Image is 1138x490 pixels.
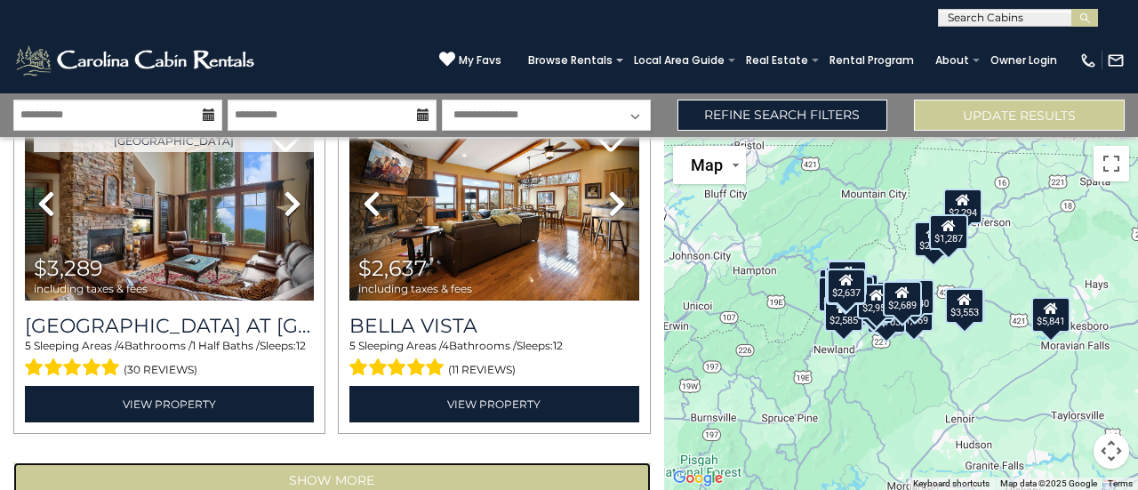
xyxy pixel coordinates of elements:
[1094,433,1129,469] button: Map camera controls
[349,108,638,301] img: thumbnail_164493838.jpeg
[25,108,314,301] img: thumbnail_165015526.jpeg
[349,314,638,338] a: Bella Vista
[895,278,934,314] div: $3,240
[883,281,922,317] div: $2,689
[553,339,563,352] span: 12
[34,255,103,281] span: $3,289
[25,314,314,338] h3: Ridge Haven Lodge at Echota
[1108,478,1133,488] a: Terms (opens in new tab)
[669,467,727,490] img: Google
[669,467,727,490] a: Open this area in Google Maps (opens a new window)
[982,48,1066,73] a: Owner Login
[737,48,817,73] a: Real Estate
[895,295,934,331] div: $1,569
[349,339,356,352] span: 5
[124,358,197,382] span: (30 reviews)
[358,283,472,294] span: including taxes & fees
[914,221,953,257] div: $2,089
[25,339,31,352] span: 5
[929,213,968,249] div: $1,287
[913,478,990,490] button: Keyboard shortcuts
[854,286,894,322] div: $1,910
[1079,52,1097,69] img: phone-regular-white.png
[691,156,723,174] span: Map
[828,261,867,296] div: $4,305
[677,100,888,131] a: Refine Search Filters
[1107,52,1125,69] img: mail-regular-white.png
[519,48,621,73] a: Browse Rentals
[821,48,923,73] a: Rental Program
[827,269,866,304] div: $2,637
[593,118,629,157] a: Add to favorites
[1000,478,1097,488] span: Map data ©2025 Google
[13,43,260,78] img: White-1-2.png
[857,283,896,318] div: $2,955
[818,276,857,311] div: $2,902
[943,188,982,223] div: $2,294
[442,339,449,352] span: 4
[1032,296,1071,332] div: $5,841
[192,339,260,352] span: 1 Half Baths /
[117,339,124,352] span: 4
[439,51,501,69] a: My Favs
[459,52,501,68] span: My Favs
[914,100,1125,131] button: Update Results
[296,339,306,352] span: 12
[824,296,863,332] div: $2,585
[946,288,985,324] div: $3,553
[1094,146,1129,181] button: Toggle fullscreen view
[349,386,638,422] a: View Property
[673,146,746,184] button: Change map style
[625,48,733,73] a: Local Area Guide
[25,386,314,422] a: View Property
[867,297,906,333] div: $2,703
[448,358,516,382] span: (11 reviews)
[34,283,148,294] span: including taxes & fees
[926,48,978,73] a: About
[827,259,866,294] div: $1,592
[25,338,314,381] div: Sleeping Areas / Bathrooms / Sleeps:
[358,255,427,281] span: $2,637
[25,314,314,338] a: [GEOGRAPHIC_DATA] at [GEOGRAPHIC_DATA]
[349,338,638,381] div: Sleeping Areas / Bathrooms / Sleeps:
